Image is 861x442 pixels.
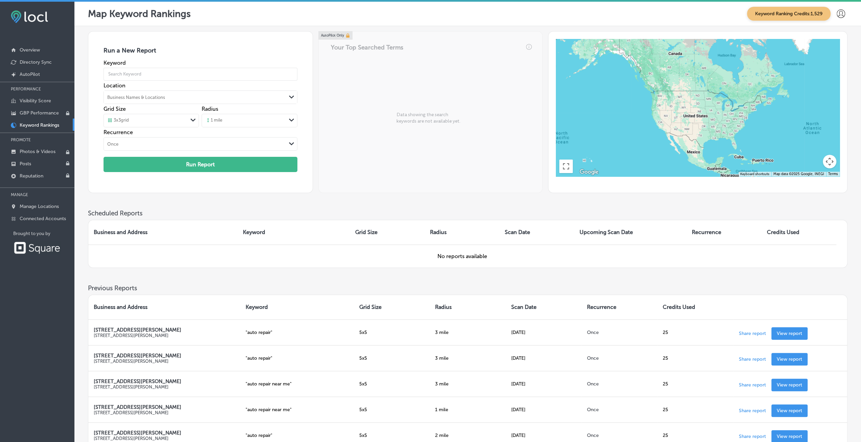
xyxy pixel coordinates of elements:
[587,330,652,335] p: Once
[559,160,573,173] button: Toggle fullscreen view
[20,98,51,104] p: Visibility Score
[686,220,761,245] th: Recurrence
[104,47,297,60] h3: Run a New Report
[104,157,297,172] button: Run Report
[578,168,600,176] img: Google
[94,384,235,390] p: [STREET_ADDRESS][PERSON_NAME]
[777,356,802,362] p: View report
[657,397,733,422] td: 25
[94,378,235,384] p: [STREET_ADDRESS][PERSON_NAME]
[20,47,40,53] p: Overview
[88,295,240,319] th: Business and Address
[94,333,235,338] p: [STREET_ADDRESS][PERSON_NAME]
[107,141,118,146] div: Once
[88,8,191,19] p: Map Keyword Rankings
[354,397,430,422] td: 5 x 5
[499,220,574,245] th: Scan Date
[828,172,838,176] a: Terms (opens in new tab)
[104,65,297,84] input: Search Keyword
[747,7,831,21] span: Keyword Ranking Credits: 1,529
[104,60,297,66] label: Keyword
[740,172,769,176] button: Keyboard shortcuts
[20,161,31,167] p: Posts
[777,382,802,388] p: View report
[762,220,836,245] th: Credits Used
[506,397,582,422] td: [DATE]
[354,345,430,371] td: 5 x 5
[587,407,652,413] p: Once
[354,371,430,397] td: 5 x 5
[425,220,499,245] th: Radius
[246,433,348,438] p: " auto repair "
[771,379,808,391] a: View report
[430,319,505,345] td: 3 mile
[246,407,348,413] p: " auto repair near me "
[739,406,766,414] p: Share report
[88,209,847,217] h3: Scheduled Reports
[430,345,505,371] td: 3 mile
[20,149,55,154] p: Photos & Videos
[20,122,59,128] p: Keyword Rankings
[430,397,505,422] td: 1 mile
[777,408,802,414] p: View report
[246,355,348,361] p: " auto repair "
[94,353,235,359] p: [STREET_ADDRESS][PERSON_NAME]
[657,371,733,397] td: 25
[823,155,836,168] button: Map camera controls
[354,295,430,319] th: Grid Size
[13,231,74,236] p: Brought to you by
[20,59,52,65] p: Directory Sync
[94,404,235,410] p: [STREET_ADDRESS][PERSON_NAME]
[777,434,802,439] p: View report
[205,118,222,124] div: 1 mile
[506,345,582,371] td: [DATE]
[246,330,348,335] p: " auto repair "
[94,359,235,364] p: [STREET_ADDRESS][PERSON_NAME]
[773,172,824,176] span: Map data ©2025 Google, INEGI
[777,331,802,336] p: View report
[20,71,40,77] p: AutoPilot
[587,355,652,361] p: Once
[246,381,348,387] p: " auto repair near me "
[574,220,686,245] th: Upcoming Scan Date
[587,433,652,438] p: Once
[354,319,430,345] td: 5 x 5
[506,371,582,397] td: [DATE]
[104,82,297,89] label: Location
[20,173,43,179] p: Reputation
[578,168,600,176] a: Open this area in Google Maps (opens a new window)
[771,353,808,365] a: View report
[94,327,235,333] p: [STREET_ADDRESS][PERSON_NAME]
[104,129,297,135] label: Recurrence
[94,410,235,415] p: [STREET_ADDRESS][PERSON_NAME]
[20,216,66,222] p: Connected Accounts
[20,110,59,116] p: GBP Performance
[739,329,766,336] p: Share report
[237,220,349,245] th: Keyword
[88,284,847,292] h3: Previous Reports
[20,204,59,209] p: Manage Locations
[739,432,766,439] p: Share report
[202,106,218,112] label: Radius
[430,295,505,319] th: Radius
[350,220,425,245] th: Grid Size
[88,220,237,245] th: Business and Address
[94,430,235,436] p: [STREET_ADDRESS][PERSON_NAME]
[13,241,61,254] img: Square
[107,94,165,100] div: Business Names & Locations
[506,295,582,319] th: Scan Date
[771,404,808,417] a: View report
[739,380,766,388] p: Share report
[94,436,235,441] p: [STREET_ADDRESS][PERSON_NAME]
[107,118,129,124] div: 3 x 3 grid
[582,295,657,319] th: Recurrence
[11,10,48,23] img: fda3e92497d09a02dc62c9cd864e3231.png
[657,295,733,319] th: Credits Used
[771,327,808,340] a: View report
[240,295,354,319] th: Keyword
[104,106,126,112] label: Grid Size
[506,319,582,345] td: [DATE]
[657,345,733,371] td: 25
[430,371,505,397] td: 3 mile
[587,381,652,387] p: Once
